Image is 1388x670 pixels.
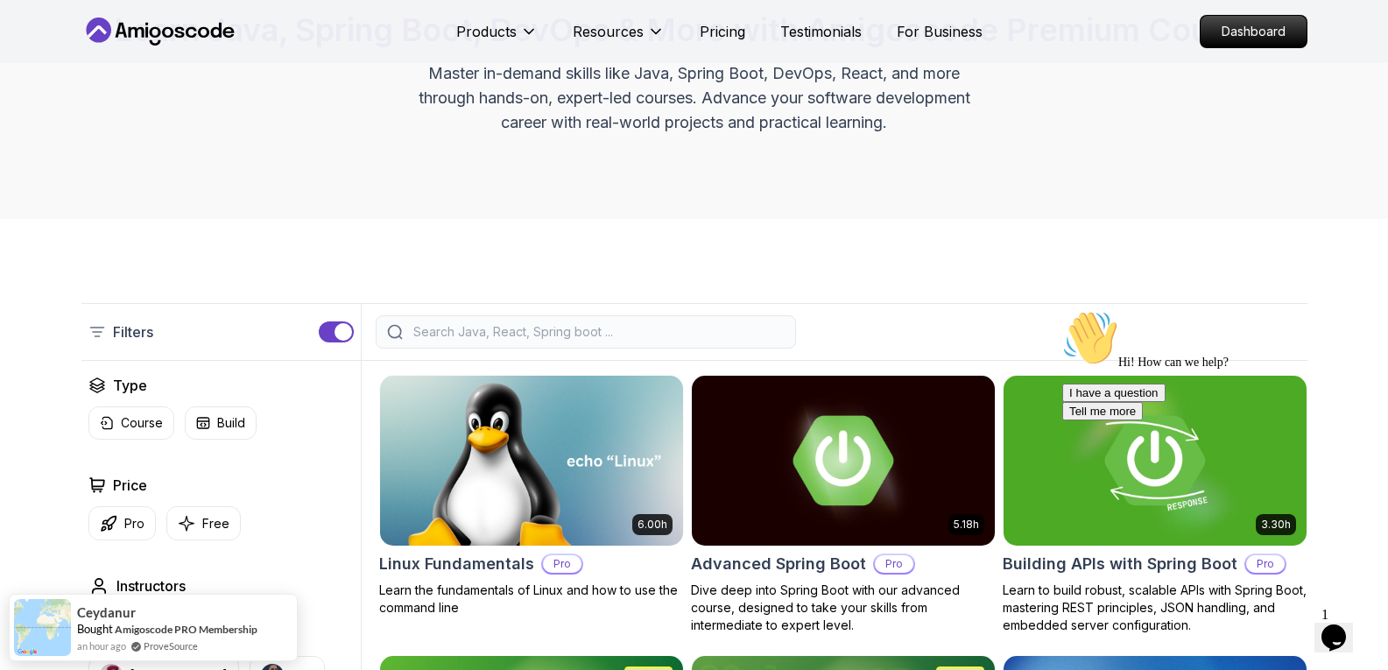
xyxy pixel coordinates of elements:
img: provesource social proof notification image [14,599,71,656]
a: Amigoscode PRO Membership [115,623,257,636]
p: Pro [875,555,913,573]
button: Resources [573,21,665,56]
iframe: chat widget [1314,600,1370,652]
p: Resources [573,21,644,42]
a: Building APIs with Spring Boot card3.30hBuilding APIs with Spring BootProLearn to build robust, s... [1003,375,1307,634]
span: Ceydanur [77,605,136,620]
h2: Instructors [116,575,186,596]
button: I have a question [7,81,110,99]
p: 5.18h [954,518,979,532]
h2: Price [113,475,147,496]
img: Building APIs with Spring Boot card [1004,376,1307,546]
p: Dashboard [1201,16,1307,47]
p: 6.00h [638,518,667,532]
a: Pricing [700,21,745,42]
span: Hi! How can we help? [7,53,173,66]
p: Course [121,414,163,432]
p: Dive deep into Spring Boot with our advanced course, designed to take your skills from intermedia... [691,582,996,634]
iframe: chat widget [1055,303,1370,591]
p: Pro [543,555,581,573]
h2: Building APIs with Spring Boot [1003,552,1237,576]
p: Master in-demand skills like Java, Spring Boot, DevOps, React, and more through hands-on, expert-... [400,61,989,135]
span: an hour ago [77,638,126,653]
h2: Type [113,375,147,396]
p: Filters [113,321,153,342]
p: Pro [124,515,144,532]
img: Linux Fundamentals card [380,376,683,546]
a: Dashboard [1200,15,1307,48]
button: Pro [88,506,156,540]
p: Learn the fundamentals of Linux and how to use the command line [379,582,684,617]
img: Advanced Spring Boot card [692,376,995,546]
p: Learn to build robust, scalable APIs with Spring Boot, mastering REST principles, JSON handling, ... [1003,582,1307,634]
button: Build [185,406,257,440]
h2: Advanced Spring Boot [691,552,866,576]
button: Products [456,21,538,56]
h2: Linux Fundamentals [379,552,534,576]
input: Search Java, React, Spring boot ... [410,323,785,341]
button: Course [88,406,174,440]
div: 👋Hi! How can we help?I have a questionTell me more [7,7,322,117]
a: For Business [897,21,983,42]
p: Build [217,414,245,432]
p: Products [456,21,517,42]
a: Linux Fundamentals card6.00hLinux FundamentalsProLearn the fundamentals of Linux and how to use t... [379,375,684,617]
a: ProveSource [144,638,198,653]
button: Tell me more [7,99,88,117]
span: Bought [77,622,113,636]
a: Testimonials [780,21,862,42]
button: Free [166,506,241,540]
p: Free [202,515,229,532]
a: Advanced Spring Boot card5.18hAdvanced Spring BootProDive deep into Spring Boot with our advanced... [691,375,996,634]
img: :wave: [7,7,63,63]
